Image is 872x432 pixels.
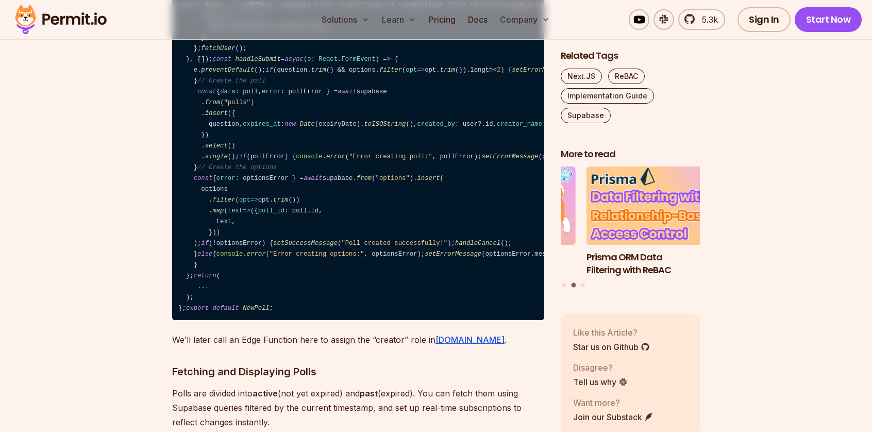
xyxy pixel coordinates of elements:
[417,121,455,128] span: created_by
[304,175,323,182] span: await
[417,175,440,182] span: insert
[270,251,364,258] span: "Error creating options:"
[326,153,345,160] span: error
[205,153,228,160] span: single
[201,67,254,74] span: preventDefault
[258,207,284,214] span: poll_id
[201,45,235,52] span: fetchUser
[561,148,700,161] h2: More to read
[572,283,576,288] button: Go to slide 2
[239,153,247,160] span: if
[212,207,224,214] span: map
[379,67,402,74] span: filter
[512,67,568,74] span: setErrorMessage
[696,13,718,26] span: 5.3k
[364,121,406,128] span: toISOString
[243,121,281,128] span: expires_at
[197,77,265,85] span: // Create the poll
[561,167,700,289] div: Posts
[425,251,481,258] span: setErrorMessage
[581,284,585,288] button: Go to slide 3
[243,305,269,312] span: NewPoll
[228,207,243,214] span: text
[586,167,726,245] img: Prisma ORM Data Filtering with ReBAC
[470,67,493,74] span: length
[562,284,566,288] button: Go to slide 1
[737,7,791,32] a: Sign In
[224,99,250,106] span: "polls"
[239,196,250,204] span: opt
[239,196,258,204] span: =>
[247,251,266,258] span: error
[284,56,304,63] span: async
[216,251,243,258] span: console
[341,240,447,247] span: "Poll created successfully!"
[573,376,628,388] a: Tell us why
[586,167,726,277] li: 2 of 3
[437,167,576,277] li: 1 of 3
[197,251,212,258] span: else
[205,99,220,106] span: from
[561,108,611,123] a: Supabase
[194,175,213,182] span: const
[311,207,319,214] span: id
[262,88,281,95] span: error
[186,305,209,312] span: export
[172,363,544,380] h3: Fetching and Displaying Polls
[284,121,296,128] span: new
[201,240,209,247] span: if
[586,167,726,277] a: Prisma ORM Data Filtering with ReBACPrisma ORM Data Filtering with ReBAC
[194,272,216,279] span: return
[406,67,425,74] span: =>
[360,388,378,398] strong: past
[573,396,653,409] p: Want more?
[212,56,231,63] span: const
[573,411,653,423] a: Join our Substack
[172,333,544,347] p: We’ll later call an Edge Function here to assign the “creator” role in .
[273,240,338,247] span: setSuccessMessage
[311,67,326,74] span: trim
[573,361,628,374] p: Disagree?
[481,153,538,160] span: setErrorMessage
[425,9,460,30] a: Pricing
[496,9,554,30] button: Company
[497,67,500,74] span: 2
[440,67,455,74] span: trim
[534,251,561,258] span: message
[296,153,322,160] span: console
[253,388,278,398] strong: active
[205,110,228,117] span: insert
[586,251,726,277] h3: Prisma ORM Data Filtering with ReBAC
[497,121,542,128] span: creator_name
[406,67,417,74] span: opt
[437,251,576,277] h3: Why JWTs Can’t Handle AI Agent Access
[273,196,288,204] span: trim
[338,88,357,95] span: await
[795,7,862,32] a: Start Now
[573,341,650,353] a: Star us on Github
[220,88,235,95] span: data
[172,386,544,429] p: Polls are divided into (not yet expired) and (expired). You can fetch them using Supabase queries...
[464,9,492,30] a: Docs
[455,240,500,247] span: handleCancel
[378,9,421,30] button: Learn
[561,69,602,84] a: Next.JS
[216,175,236,182] span: error
[265,67,273,74] span: if
[300,121,315,128] span: Date
[561,88,654,104] a: Implementation Guide
[228,207,250,214] span: =>
[561,49,700,62] h2: Related Tags
[317,9,374,30] button: Solutions
[212,305,239,312] span: default
[236,56,281,63] span: handleSubmit
[485,121,493,128] span: id
[205,142,228,149] span: select
[197,88,216,95] span: const
[357,175,372,182] span: from
[573,326,650,339] p: Like this Article?
[349,153,432,160] span: "Error creating poll:"
[197,164,277,171] span: // Create the options
[678,9,725,30] a: 5.3k
[435,335,505,345] a: [DOMAIN_NAME]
